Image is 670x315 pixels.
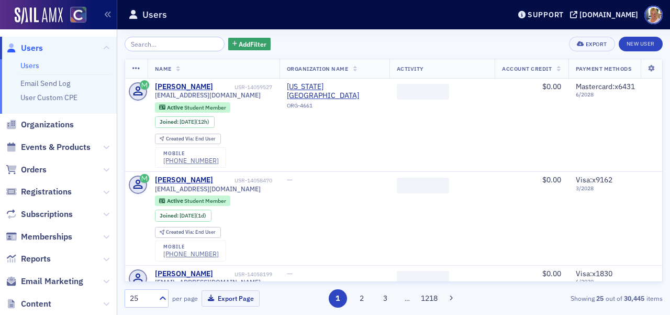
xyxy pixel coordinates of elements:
a: Active Student Member [159,104,226,111]
a: Reports [6,253,51,265]
span: Created Via : [166,229,195,235]
span: Visa : x1830 [576,269,612,278]
label: per page [172,294,198,303]
span: Email Marketing [21,276,83,287]
a: Events & Products [6,142,91,153]
button: 3 [376,289,395,308]
button: AddFilter [228,38,271,51]
a: Organizations [6,119,74,131]
span: Colorado State University-Pueblo [287,82,382,101]
span: Student Member [184,104,226,111]
span: Organizations [21,119,74,131]
span: Orders [21,164,47,176]
div: Created Via: End User [155,227,221,238]
span: Joined : [160,118,180,125]
div: Support [528,10,564,19]
span: Memberships [21,231,72,243]
span: Content [21,298,51,310]
span: $0.00 [542,269,561,278]
a: User Custom CPE [20,93,77,102]
span: [EMAIL_ADDRESS][DOMAIN_NAME] [155,278,261,286]
span: $0.00 [542,175,561,184]
div: Joined: 2025-09-29 00:00:00 [155,116,215,128]
span: Active [167,104,184,111]
a: [PERSON_NAME] [155,82,213,92]
div: ORG-4661 [287,102,382,113]
div: Joined: 2025-09-28 00:00:00 [155,210,211,221]
strong: 30,445 [622,294,646,303]
div: Active: Active: Student Member [155,102,231,113]
a: [PHONE_NUMBER] [163,157,219,165]
span: Account Credit [502,65,552,72]
a: Email Marketing [6,276,83,287]
span: Payment Methods [576,65,632,72]
div: (1d) [180,212,206,219]
span: ‌ [397,84,449,100]
a: [PERSON_NAME] [155,176,213,185]
span: — [287,175,293,184]
span: [DATE] [180,212,196,219]
div: Showing out of items [490,294,663,303]
div: End User [166,230,216,235]
a: Email Send Log [20,79,70,88]
div: USR-14058199 [215,271,272,278]
input: Search… [125,37,225,51]
a: [US_STATE][GEOGRAPHIC_DATA] [287,82,382,101]
span: Users [21,42,43,54]
span: Activity [397,65,424,72]
span: ‌ [397,178,449,193]
div: Active: Active: Student Member [155,195,231,206]
div: mobile [163,244,219,250]
a: Users [6,42,43,54]
span: Joined : [160,212,180,219]
button: [DOMAIN_NAME] [570,11,642,18]
a: [PHONE_NUMBER] [163,250,219,258]
a: Users [20,61,39,70]
a: Orders [6,164,47,176]
div: USR-14058470 [215,177,272,184]
a: New User [619,37,663,51]
span: [DATE] [180,118,196,125]
span: Visa : x9162 [576,175,612,184]
span: Subscriptions [21,209,73,220]
span: Add Filter [239,39,266,49]
div: Export [586,41,607,47]
img: SailAMX [15,7,63,24]
a: Active Student Member [159,198,226,204]
a: Content [6,298,51,310]
a: View Homepage [63,7,86,25]
a: Registrations [6,186,72,198]
div: [DOMAIN_NAME] [579,10,638,19]
span: … [400,294,415,303]
span: Active [167,197,184,204]
button: Export Page [202,290,260,307]
span: Events & Products [21,142,91,153]
span: 6 / 2030 [576,278,635,285]
button: 2 [352,289,371,308]
a: [PERSON_NAME] [155,269,213,279]
span: ‌ [397,271,449,287]
a: Subscriptions [6,209,73,220]
span: [EMAIL_ADDRESS][DOMAIN_NAME] [155,91,261,99]
span: Student Member [184,197,226,204]
span: Name [155,65,172,72]
div: mobile [163,150,219,157]
span: [EMAIL_ADDRESS][DOMAIN_NAME] [155,185,261,193]
div: 25 [130,293,153,304]
span: Mastercard : x6431 [576,82,635,91]
img: SailAMX [70,7,86,23]
a: Memberships [6,231,72,243]
span: Organization Name [287,65,349,72]
button: 1 [329,289,347,308]
div: Created Via: End User [155,134,221,145]
span: Profile [644,6,663,24]
span: — [287,269,293,278]
span: Reports [21,253,51,265]
button: 1218 [420,289,439,308]
button: Export [569,37,615,51]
